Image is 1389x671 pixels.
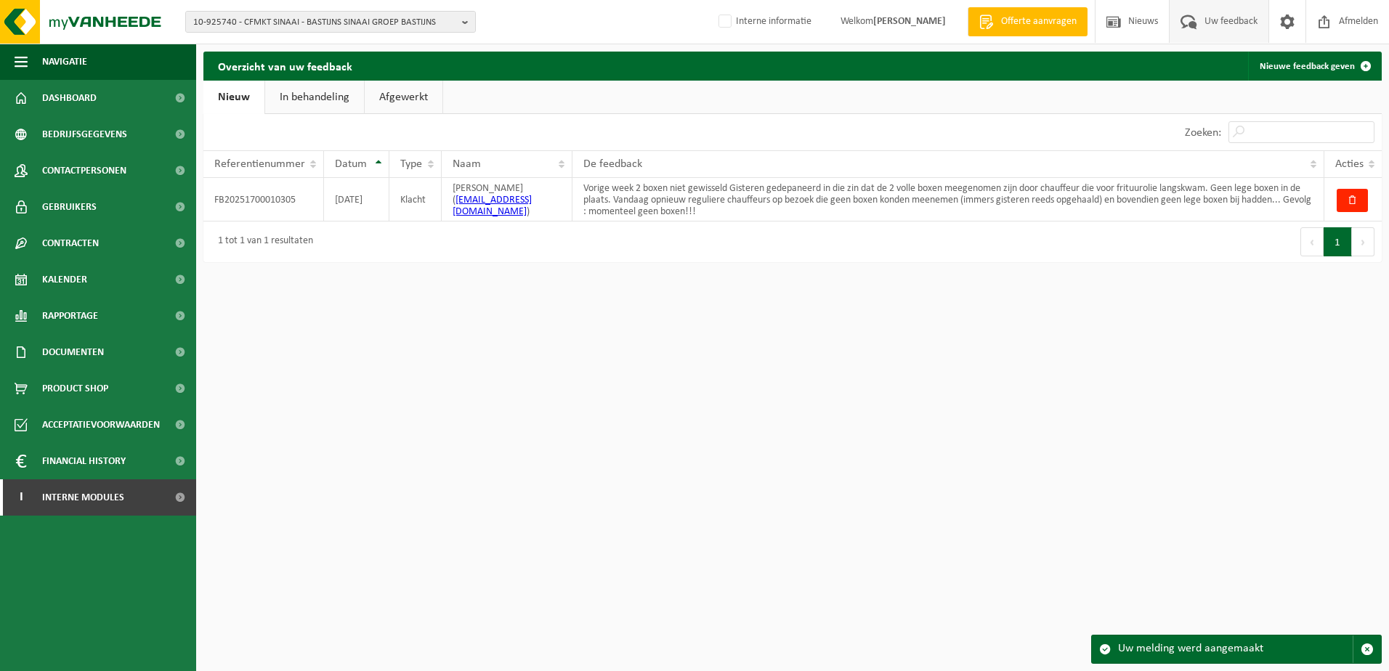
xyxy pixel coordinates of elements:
[185,11,476,33] button: 10-925740 - CFMKT SINAAI - BASTIJNS SINAAI GROEP BASTIJNS
[42,261,87,298] span: Kalender
[203,178,324,221] td: FB20251700010305
[1335,158,1364,170] span: Acties
[214,158,305,170] span: Referentienummer
[15,479,28,516] span: I
[42,152,126,189] span: Contactpersonen
[42,334,104,370] span: Documenten
[453,158,481,170] span: Naam
[42,44,87,80] span: Navigatie
[42,116,127,152] span: Bedrijfsgegevens
[42,80,97,116] span: Dashboard
[389,178,442,221] td: Klacht
[1185,127,1221,139] label: Zoeken:
[365,81,442,114] a: Afgewerkt
[203,52,367,80] h2: Overzicht van uw feedback
[716,11,811,33] label: Interne informatie
[42,443,126,479] span: Financial History
[203,81,264,114] a: Nieuw
[1324,227,1352,256] button: 1
[583,158,642,170] span: De feedback
[324,178,389,221] td: [DATE]
[873,16,946,27] strong: [PERSON_NAME]
[42,225,99,261] span: Contracten
[572,178,1324,221] td: Vorige week 2 boxen niet gewisseld Gisteren gedepaneerd in die zin dat de 2 volle boxen meegenome...
[265,81,364,114] a: In behandeling
[193,12,456,33] span: 10-925740 - CFMKT SINAAI - BASTIJNS SINAAI GROEP BASTIJNS
[400,158,422,170] span: Type
[453,183,532,217] span: [PERSON_NAME] ( )
[335,158,367,170] span: Datum
[1118,635,1353,663] div: Uw melding werd aangemaakt
[42,189,97,225] span: Gebruikers
[453,195,532,217] a: [EMAIL_ADDRESS][DOMAIN_NAME]
[42,298,98,334] span: Rapportage
[42,479,124,516] span: Interne modules
[1248,52,1380,81] a: Nieuwe feedback geven
[42,407,160,443] span: Acceptatievoorwaarden
[968,7,1088,36] a: Offerte aanvragen
[42,370,108,407] span: Product Shop
[997,15,1080,29] span: Offerte aanvragen
[211,229,313,255] div: 1 tot 1 van 1 resultaten
[1300,227,1324,256] button: Previous
[1352,227,1374,256] button: Next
